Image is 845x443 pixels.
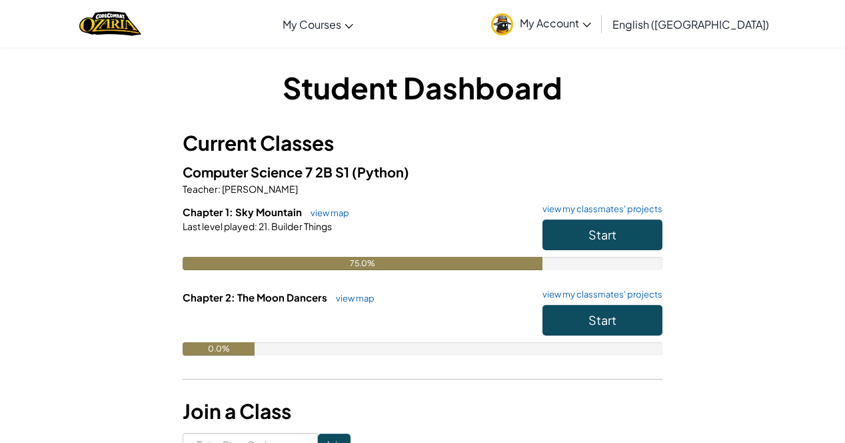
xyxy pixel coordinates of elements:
[183,183,218,195] span: Teacher
[542,219,662,250] button: Start
[491,13,513,35] img: avatar
[255,220,257,232] span: :
[612,17,769,31] span: English ([GEOGRAPHIC_DATA])
[536,205,662,213] a: view my classmates' projects
[520,16,591,30] span: My Account
[329,293,375,304] a: view map
[183,257,542,270] div: 75.0%
[183,342,255,356] div: 0.0%
[304,207,349,218] a: view map
[183,163,352,180] span: Computer Science 7 2B S1
[79,10,141,37] img: Home
[183,220,255,232] span: Last level played
[276,6,360,42] a: My Courses
[352,163,409,180] span: (Python)
[221,183,298,195] span: [PERSON_NAME]
[183,291,329,304] span: Chapter 2: The Moon Dancers
[218,183,221,195] span: :
[79,10,141,37] a: Ozaria by CodeCombat logo
[183,128,662,158] h3: Current Classes
[270,220,332,232] span: Builder Things
[257,220,270,232] span: 21.
[542,305,662,336] button: Start
[183,205,304,218] span: Chapter 1: Sky Mountain
[183,67,662,108] h1: Student Dashboard
[484,3,598,45] a: My Account
[588,312,616,328] span: Start
[183,396,662,426] h3: Join a Class
[588,227,616,242] span: Start
[606,6,776,42] a: English ([GEOGRAPHIC_DATA])
[536,290,662,299] a: view my classmates' projects
[283,17,341,31] span: My Courses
